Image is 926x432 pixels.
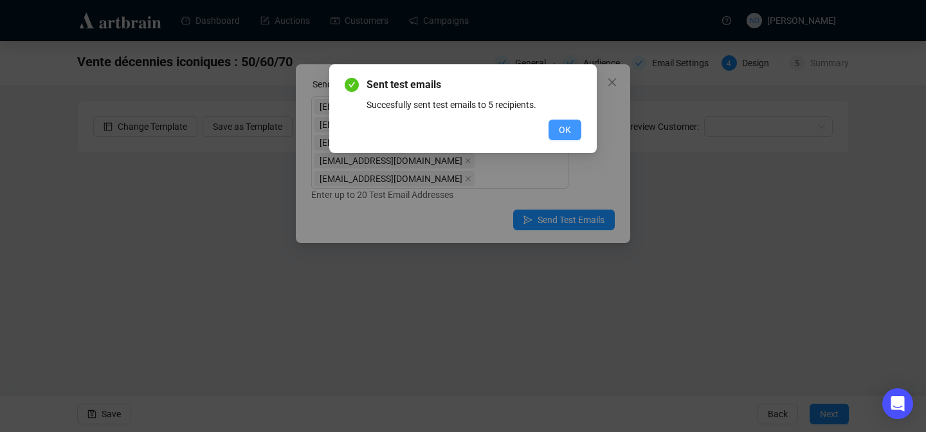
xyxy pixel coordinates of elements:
button: OK [549,120,581,140]
span: Sent test emails [367,77,581,93]
span: OK [559,123,571,137]
span: check-circle [345,78,359,92]
div: Succesfully sent test emails to 5 recipients. [367,98,581,112]
div: Open Intercom Messenger [882,388,913,419]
